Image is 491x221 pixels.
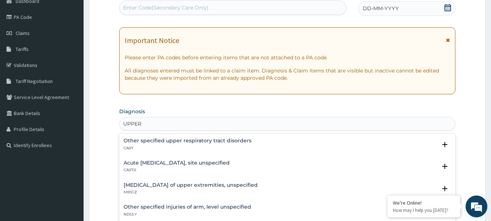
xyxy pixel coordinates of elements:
[440,162,449,171] i: open select status
[119,108,145,115] label: Diagnosis
[42,65,100,138] span: We're online!
[4,145,138,171] textarea: Type your message and hit 'Enter'
[119,4,137,21] div: Minimize live chat window
[124,182,258,188] h4: [MEDICAL_DATA] of upper extremities, unspecified
[124,160,230,166] h4: Acute [MEDICAL_DATA], site unspecified
[393,200,455,206] div: We're Online!
[124,190,258,195] p: MB51.Z
[363,5,399,12] span: DD-MM-YYYY
[38,41,122,50] div: Chat with us now
[16,46,29,52] span: Tariffs
[393,207,455,213] p: How may I help you today?
[125,54,450,61] p: Please enter PA codes before entering items that are not attached to a PA code
[13,36,29,55] img: d_794563401_company_1708531726252_794563401
[124,167,230,173] p: CA07.0
[16,30,30,36] span: Claims
[124,138,251,143] h4: Other specified upper respiratory tract disorders
[125,67,450,82] p: All diagnoses entered must be linked to a claim item. Diagnosis & Claim Items that are visible bu...
[123,4,209,11] div: Enter Code(Secondary Care Only)
[124,212,251,217] p: ND53.Y
[16,78,53,84] span: Tariff Negotiation
[125,36,179,44] h1: Important Notice
[124,204,251,210] h4: Other specified injuries of arm, level unspecified
[440,140,449,149] i: open select status
[440,184,449,193] i: open select status
[124,146,251,151] p: CA0Y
